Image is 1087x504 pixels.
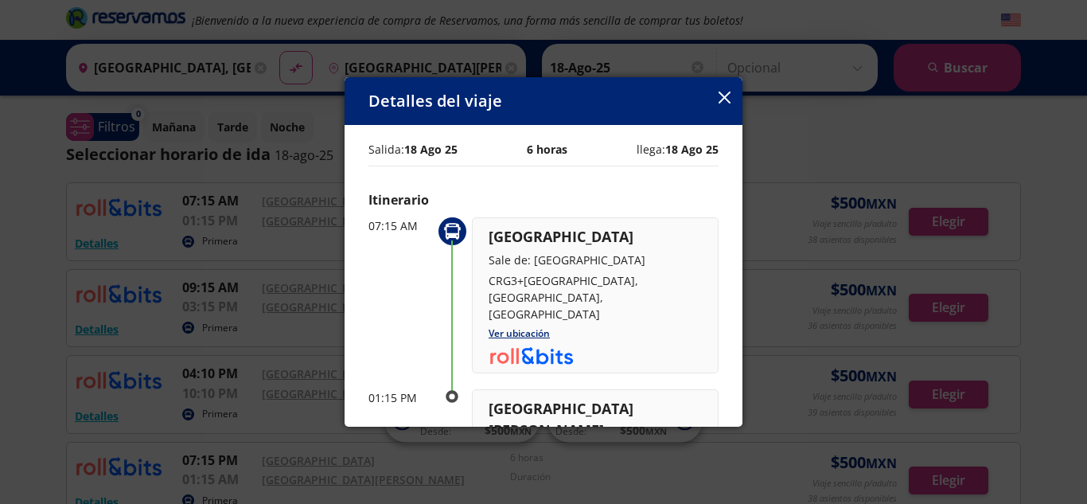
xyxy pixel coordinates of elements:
[489,226,702,248] p: [GEOGRAPHIC_DATA]
[368,190,719,209] p: Itinerario
[489,346,574,365] img: uploads_2F1576104068850-p6hcujmri-bae6ccfc1c9fc29c7b05be360ea47c92_2Frollbits_logo2.png
[527,141,567,158] p: 6 horas
[489,272,702,322] p: CRG3+[GEOGRAPHIC_DATA], [GEOGRAPHIC_DATA], [GEOGRAPHIC_DATA]
[489,252,702,268] p: Sale de: [GEOGRAPHIC_DATA]
[665,142,719,157] b: 18 Ago 25
[404,142,458,157] b: 18 Ago 25
[637,141,719,158] p: llega:
[368,389,432,406] p: 01:15 PM
[368,141,458,158] p: Salida:
[368,217,432,234] p: 07:15 AM
[368,89,502,113] p: Detalles del viaje
[489,398,702,441] p: [GEOGRAPHIC_DATA][PERSON_NAME]
[489,326,550,340] a: Ver ubicación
